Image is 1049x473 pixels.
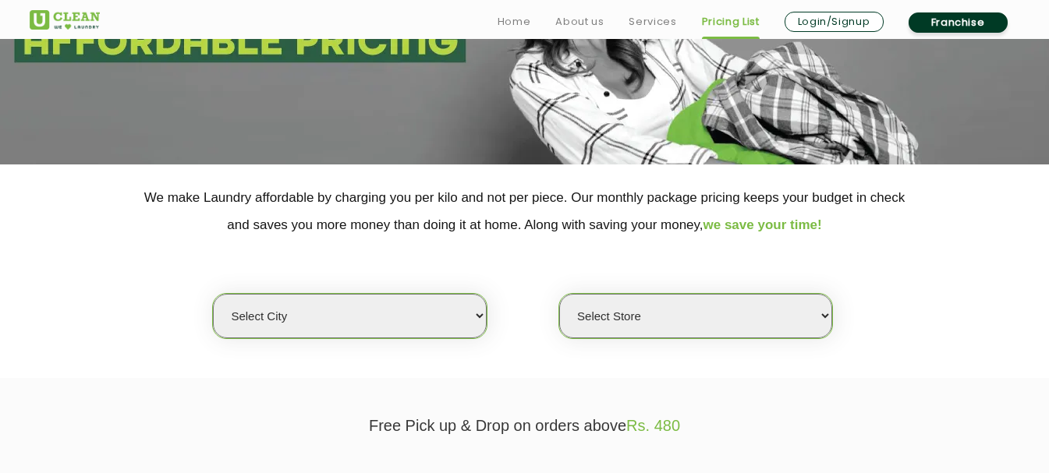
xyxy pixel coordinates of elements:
[909,12,1008,33] a: Franchise
[555,12,604,31] a: About us
[30,417,1020,435] p: Free Pick up & Drop on orders above
[702,12,760,31] a: Pricing List
[30,10,100,30] img: UClean Laundry and Dry Cleaning
[498,12,531,31] a: Home
[703,217,822,232] span: we save your time!
[30,184,1020,238] p: We make Laundry affordable by charging you per kilo and not per piece. Our monthly package pricin...
[626,417,680,434] span: Rs. 480
[629,12,676,31] a: Services
[785,12,884,32] a: Login/Signup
